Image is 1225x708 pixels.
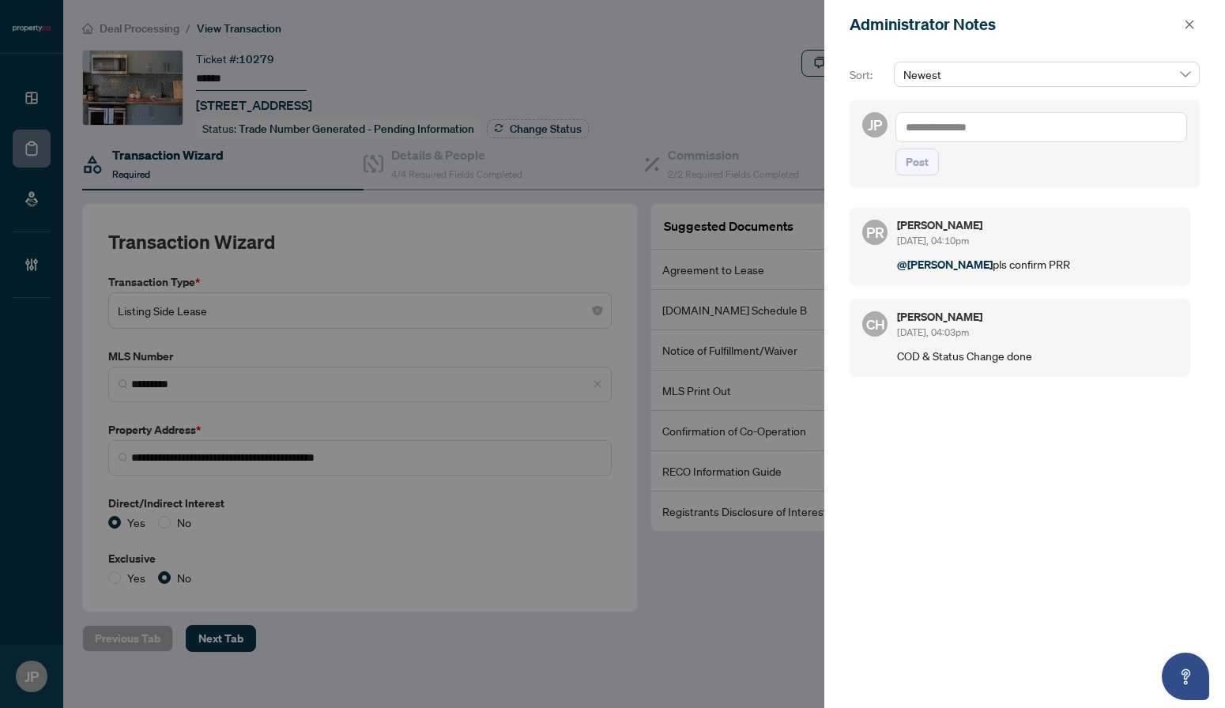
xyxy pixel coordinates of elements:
[897,255,1178,273] p: pls confirm PRR
[850,66,888,84] p: Sort:
[865,313,884,334] span: CH
[868,114,882,136] span: JP
[903,62,1190,86] span: Newest
[866,221,884,243] span: PR
[897,311,1178,322] h5: [PERSON_NAME]
[850,13,1179,36] div: Administrator Notes
[1162,653,1209,700] button: Open asap
[897,257,993,272] span: @[PERSON_NAME]
[897,220,1178,231] h5: [PERSON_NAME]
[1184,19,1195,30] span: close
[897,347,1178,364] p: COD & Status Change done
[895,149,939,175] button: Post
[897,326,969,338] span: [DATE], 04:03pm
[897,235,969,247] span: [DATE], 04:10pm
